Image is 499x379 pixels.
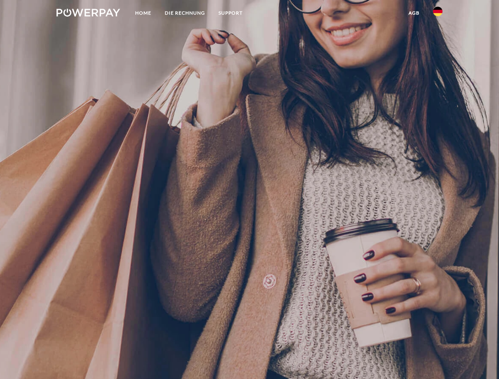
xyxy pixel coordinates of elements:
[128,6,158,20] a: Home
[56,9,120,17] img: logo-powerpay-white.svg
[212,6,249,20] a: SUPPORT
[158,6,212,20] a: DIE RECHNUNG
[433,7,443,16] img: de
[402,6,426,20] a: agb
